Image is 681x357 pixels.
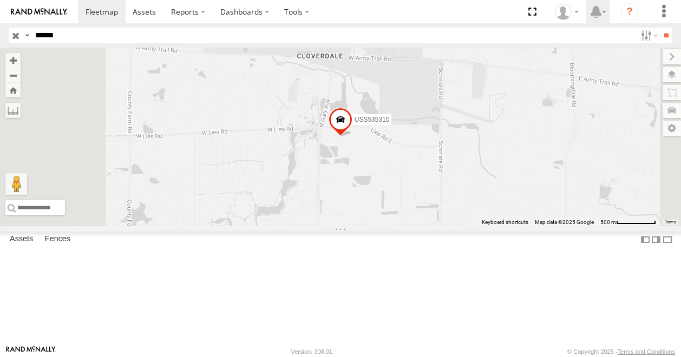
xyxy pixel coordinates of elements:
[291,348,332,355] div: Version: 308.01
[640,232,651,247] label: Dock Summary Table to the Left
[23,28,31,43] label: Search Query
[551,4,582,20] div: Derek Peterson
[662,232,673,247] label: Hide Summary Table
[651,232,662,247] label: Dock Summary Table to the Right
[6,346,56,357] a: Visit our Website
[5,173,27,195] button: Drag Pegman onto the map to open Street View
[663,121,681,136] label: Map Settings
[5,68,21,83] button: Zoom out
[597,219,659,226] button: Map Scale: 500 m per 70 pixels
[482,219,528,226] button: Keyboard shortcuts
[4,232,38,247] label: Assets
[618,348,675,355] a: Terms and Conditions
[621,3,638,21] i: ?
[355,116,390,123] span: USS535310
[600,219,616,225] span: 500 m
[5,53,21,68] button: Zoom in
[11,8,67,16] img: rand-logo.svg
[40,232,76,247] label: Fences
[5,83,21,97] button: Zoom Home
[637,28,660,43] label: Search Filter Options
[5,103,21,118] label: Measure
[665,220,676,224] a: Terms (opens in new tab)
[567,348,675,355] div: © Copyright 2025 -
[535,219,594,225] span: Map data ©2025 Google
